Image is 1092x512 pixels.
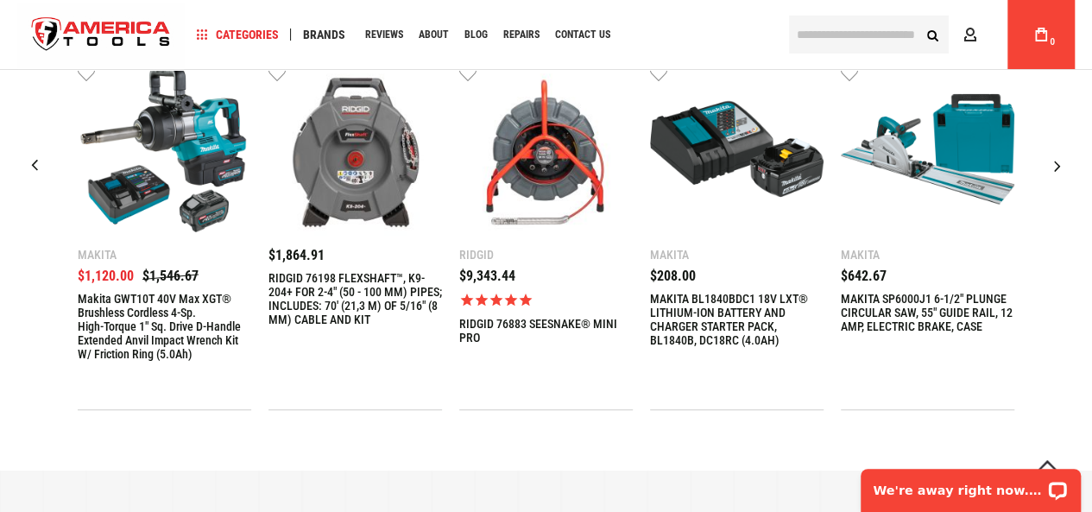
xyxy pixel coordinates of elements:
span: Blog [464,29,488,40]
a: About [411,23,457,47]
img: RIDGID 76883 SEESNAKE® MINI PRO [459,62,633,236]
div: 5 / 9 [841,62,1014,410]
a: Contact Us [547,23,618,47]
span: 0 [1050,37,1055,47]
span: Contact Us [555,29,610,40]
a: Makita GWT10T 40V max XGT® Brushless Cordless 4‑Sp. High‑Torque 1" Sq. Drive D‑Handle Extended An... [78,292,251,361]
a: RIDGID 76198 FLEXSHAFT™, K9-204+ FOR 2-4 [268,62,442,240]
span: About [419,29,449,40]
a: MAKITA BL1840BDC1 18V LXT® LITHIUM-ION BATTERY AND CHARGER STARTER PACK, BL1840B, DC18RC (4.0AH) [650,292,824,347]
div: 3 / 9 [459,62,633,410]
span: Repairs [503,29,540,40]
iframe: LiveChat chat widget [849,458,1092,512]
div: 2 / 9 [268,62,442,410]
span: $1,546.67 [142,268,199,284]
span: $1,864.91 [268,247,325,263]
a: RIDGID 76883 SEESNAKE® MINI PRO [459,62,633,240]
span: Categories [196,28,279,41]
a: Repairs [496,23,547,47]
img: MAKITA SP6000J1 6-1/2" PLUNGE CIRCULAR SAW, 55" GUIDE RAIL, 12 AMP, ELECTRIC BRAKE, CASE [841,62,1014,236]
span: $9,343.44 [459,268,515,284]
a: Blog [457,23,496,47]
span: $1,120.00 [78,268,134,284]
div: Previous slide [13,144,56,187]
a: store logo [17,3,185,67]
span: Brands [303,28,345,41]
a: Categories [188,23,287,47]
a: MAKITA SP6000J1 6-1/2" PLUNGE CIRCULAR SAW, 55" GUIDE RAIL, 12 AMP, ELECTRIC BRAKE, CASE [841,292,1014,333]
div: Next slide [1036,144,1079,187]
div: Makita [841,249,1014,261]
a: MAKITA BL1840BDC1 18V LXT® LITHIUM-ION BATTERY AND CHARGER STARTER PACK, BL1840B, DC18RC (4.0AH) [650,62,824,240]
div: 1 / 9 [78,62,251,410]
div: Ridgid [459,249,633,261]
span: Reviews [365,29,403,40]
span: Rated 5.0 out of 5 stars 1 reviews [459,292,633,308]
button: Search [916,18,949,51]
a: Makita GWT10T 40V max XGT® Brushless Cordless 4‑Sp. High‑Torque 1" Sq. Drive D‑Handle Extended An... [78,62,251,240]
span: $642.67 [841,268,887,284]
div: 4 / 9 [650,62,824,410]
a: RIDGID 76883 SEESNAKE® MINI PRO [459,317,633,344]
img: MAKITA BL1840BDC1 18V LXT® LITHIUM-ION BATTERY AND CHARGER STARTER PACK, BL1840B, DC18RC (4.0AH) [650,62,824,236]
span: $208.00 [650,268,696,284]
a: MAKITA SP6000J1 6-1/2" PLUNGE CIRCULAR SAW, 55" GUIDE RAIL, 12 AMP, ELECTRIC BRAKE, CASE [841,62,1014,240]
img: America Tools [17,3,185,67]
div: Makita [650,249,824,261]
img: Makita GWT10T 40V max XGT® Brushless Cordless 4‑Sp. High‑Torque 1" Sq. Drive D‑Handle Extended An... [78,62,251,236]
div: Makita [78,249,251,261]
a: Brands [295,23,353,47]
a: Reviews [357,23,411,47]
img: RIDGID 76198 FLEXSHAFT™, K9-204+ FOR 2-4 [268,62,442,236]
a: RIDGID 76198 FLEXSHAFT™, K9-204+ FOR 2-4" (50 - 100 MM) PIPES; INCLUDES: 70' (21,3 M) OF 5/16" (8... [268,271,442,326]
